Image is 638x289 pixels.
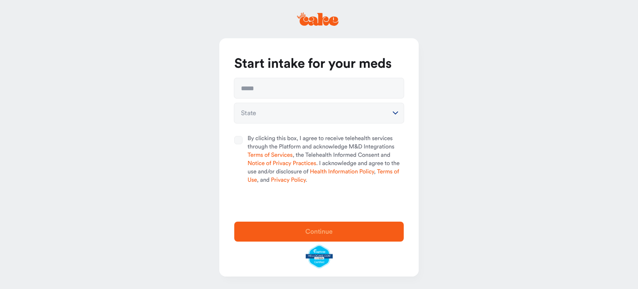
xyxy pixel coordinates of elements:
[248,135,404,185] span: By clicking this box, I agree to receive telehealth services through the Platform and acknowledge...
[234,56,404,72] h1: Start intake for your meds
[248,152,292,158] a: Terms of Services
[248,169,399,183] a: Terms of Use
[248,161,316,166] a: Notice of Privacy Practices
[271,177,305,183] a: Privacy Policy
[310,169,374,175] a: Health Information Policy
[234,136,243,144] button: By clicking this box, I agree to receive telehealth services through the Platform and acknowledge...
[305,228,333,235] span: Continue
[306,245,333,268] img: legit-script-certified.png
[234,222,404,242] button: Continue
